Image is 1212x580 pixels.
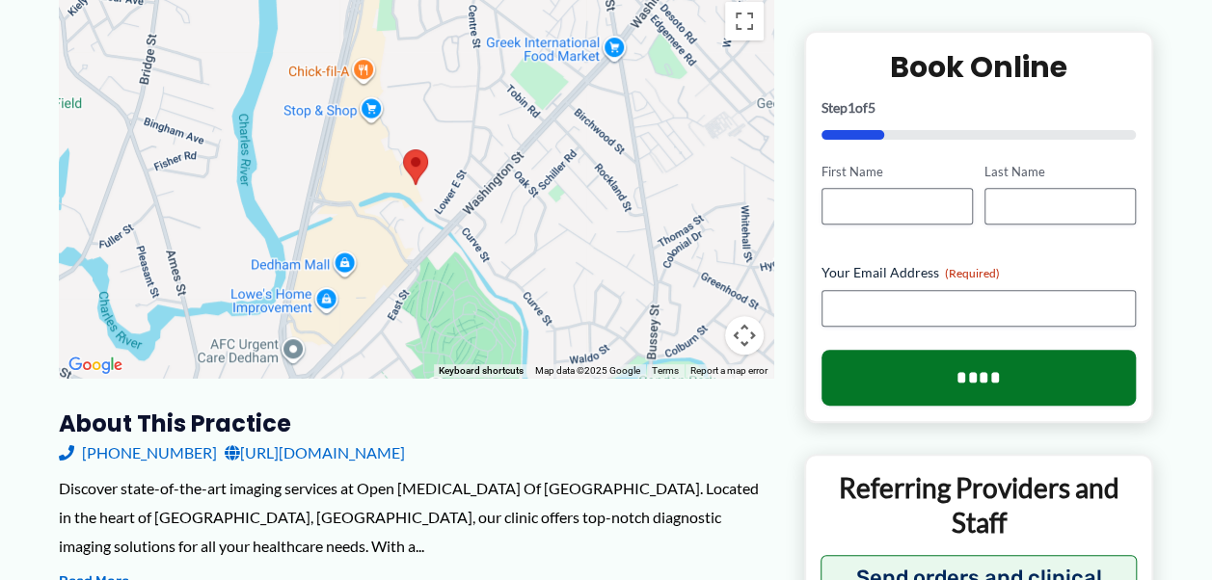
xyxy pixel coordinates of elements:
[64,353,127,378] img: Google
[984,163,1136,181] label: Last Name
[821,471,1138,541] p: Referring Providers and Staff
[652,365,679,376] a: Terms (opens in new tab)
[821,264,1137,283] label: Your Email Address
[59,474,773,560] div: Discover state-of-the-art imaging services at Open [MEDICAL_DATA] Of [GEOGRAPHIC_DATA]. Located i...
[725,2,764,40] button: Toggle fullscreen view
[439,364,524,378] button: Keyboard shortcuts
[821,101,1137,115] p: Step of
[848,99,855,116] span: 1
[868,99,875,116] span: 5
[225,438,405,467] a: [URL][DOMAIN_NAME]
[690,365,768,376] a: Report a map error
[945,267,1000,281] span: (Required)
[535,365,640,376] span: Map data ©2025 Google
[821,48,1137,86] h2: Book Online
[59,409,773,438] h3: About this practice
[64,353,127,378] a: Open this area in Google Maps (opens a new window)
[821,163,973,181] label: First Name
[725,316,764,355] button: Map camera controls
[59,438,217,467] a: [PHONE_NUMBER]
